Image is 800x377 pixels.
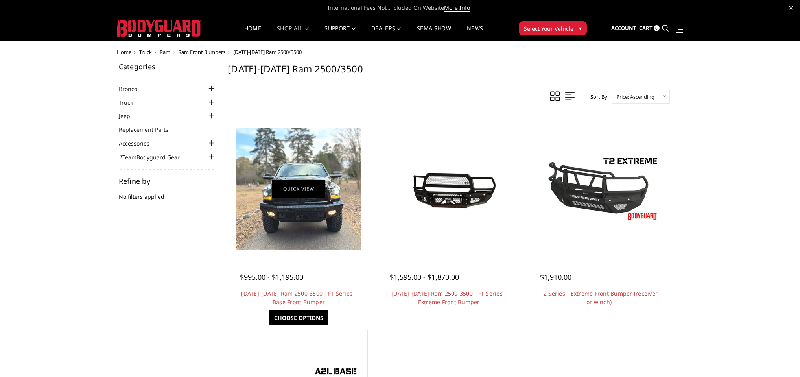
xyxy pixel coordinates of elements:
button: Select Your Vehicle [519,21,587,35]
a: 2010-2018 Ram 2500-3500 - FT Series - Extreme Front Bumper 2010-2018 Ram 2500-3500 - FT Series - ... [382,122,516,256]
span: Account [611,24,636,31]
iframe: Chat Widget [761,339,800,377]
div: No filters applied [119,177,216,209]
span: ▾ [579,24,582,32]
span: $1,595.00 - $1,870.00 [390,272,459,282]
a: #TeamBodyguard Gear [119,153,190,161]
a: Jeep [119,112,140,120]
a: Dealers [371,26,401,41]
a: Cart 0 [639,18,660,39]
span: $995.00 - $1,195.00 [240,272,303,282]
a: Home [117,48,131,55]
a: Replacement Parts [119,126,178,134]
a: T2 Series - Extreme Front Bumper (receiver or winch) [540,290,658,306]
a: [DATE]-[DATE] Ram 2500-3500 - FT Series - Base Front Bumper [241,290,356,306]
h5: Categories [119,63,216,70]
img: 2010-2018 Ram 2500-3500 - FT Series - Base Front Bumper [236,128,361,250]
a: shop all [277,26,309,41]
span: Select Your Vehicle [524,24,573,33]
a: Truck [119,98,143,107]
a: SEMA Show [417,26,451,41]
a: Quick view [272,179,325,198]
a: News [467,26,483,41]
a: Home [244,26,261,41]
label: Sort By: [586,91,608,103]
a: Bronco [119,85,147,93]
a: Ram Front Bumpers [178,48,225,55]
span: 0 [654,25,660,31]
a: Truck [139,48,152,55]
a: Accessories [119,139,159,148]
span: [DATE]-[DATE] Ram 2500/3500 [233,48,302,55]
span: Cart [639,24,653,31]
span: $1,910.00 [540,272,571,282]
a: More Info [444,4,470,12]
h5: Refine by [119,177,216,185]
a: Account [611,18,636,39]
a: [DATE]-[DATE] Ram 2500-3500 - FT Series - Extreme Front Bumper [391,290,506,306]
a: Choose Options [269,310,328,325]
a: T2 Series - Extreme Front Bumper (receiver or winch) T2 Series - Extreme Front Bumper (receiver o... [532,122,666,256]
h1: [DATE]-[DATE] Ram 2500/3500 [228,63,670,81]
a: 2010-2018 Ram 2500-3500 - FT Series - Base Front Bumper 2010-2018 Ram 2500-3500 - FT Series - Bas... [232,122,366,256]
img: BODYGUARD BUMPERS [117,20,201,37]
a: Support [324,26,356,41]
a: Ram [160,48,170,55]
